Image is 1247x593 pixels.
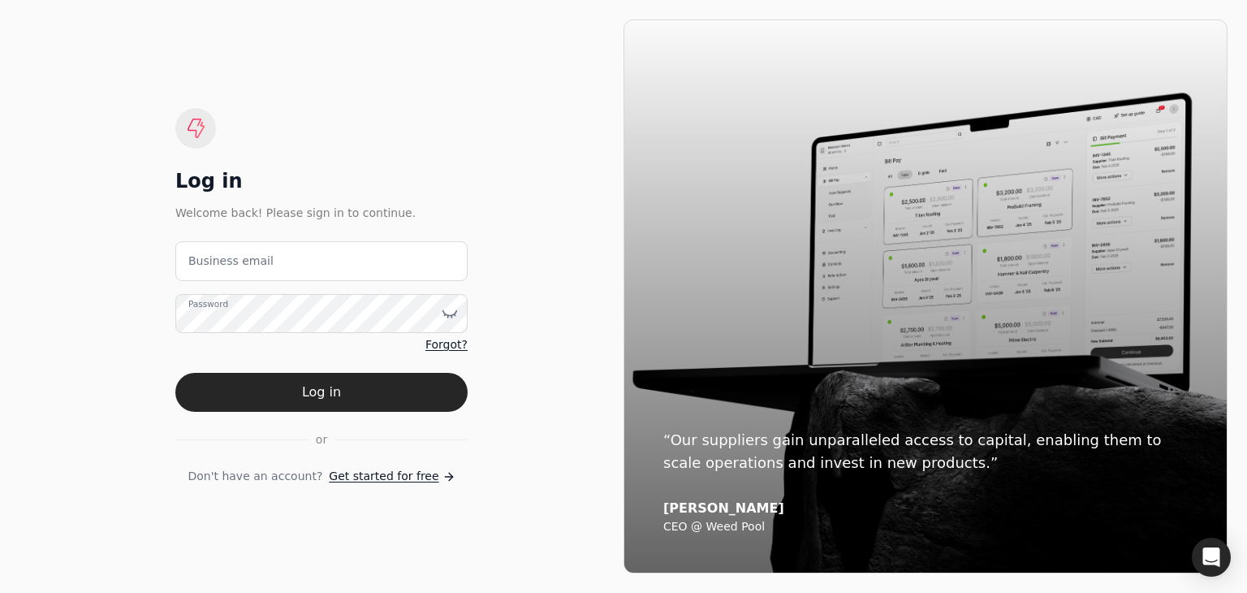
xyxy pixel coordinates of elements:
[188,253,274,270] label: Business email
[175,373,468,412] button: Log in
[663,429,1188,474] div: “Our suppliers gain unparalleled access to capital, enabling them to scale operations and invest ...
[175,204,468,222] div: Welcome back! Please sign in to continue.
[329,468,438,485] span: Get started for free
[425,336,468,353] a: Forgot?
[663,520,1188,535] div: CEO @ Weed Pool
[175,168,468,194] div: Log in
[1192,538,1231,577] div: Open Intercom Messenger
[316,431,327,448] span: or
[663,500,1188,517] div: [PERSON_NAME]
[188,297,228,310] label: Password
[329,468,455,485] a: Get started for free
[188,468,322,485] span: Don't have an account?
